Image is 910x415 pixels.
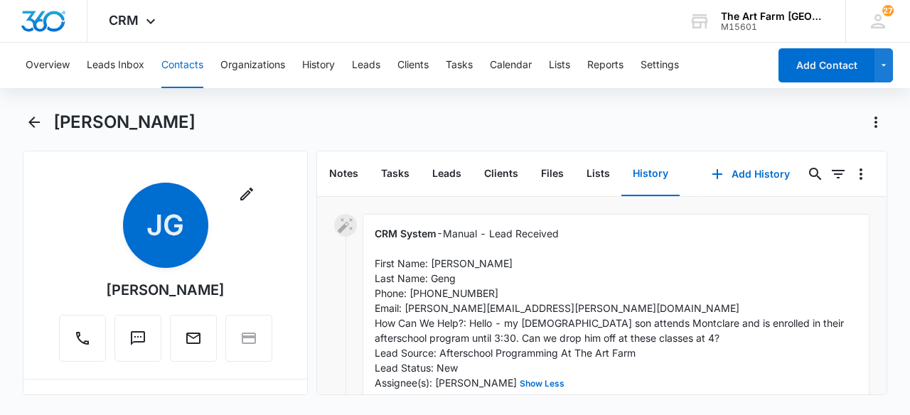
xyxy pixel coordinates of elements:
[882,5,894,16] div: notifications count
[26,43,70,88] button: Overview
[641,43,679,88] button: Settings
[882,5,894,16] span: 27
[318,152,370,196] button: Notes
[490,43,532,88] button: Calendar
[375,227,437,239] span: CRM System
[827,163,850,185] button: Filters
[302,43,335,88] button: History
[721,11,825,22] div: account name
[170,337,217,349] a: Email
[273,391,296,414] button: Close
[123,183,208,268] span: JG
[778,48,874,82] button: Add Contact
[352,43,380,88] button: Leads
[59,337,106,349] a: Call
[397,43,429,88] button: Clients
[109,13,139,28] span: CRM
[170,315,217,362] button: Email
[370,152,421,196] button: Tasks
[446,43,473,88] button: Tasks
[59,315,106,362] button: Call
[87,43,144,88] button: Leads Inbox
[697,157,804,191] button: Add History
[473,152,530,196] button: Clients
[53,112,196,133] h1: [PERSON_NAME]
[549,43,570,88] button: Lists
[220,43,285,88] button: Organizations
[575,152,621,196] button: Lists
[621,152,680,196] button: History
[721,22,825,32] div: account id
[35,394,103,411] h4: Contact Info
[804,163,827,185] button: Search...
[864,111,887,134] button: Actions
[850,163,872,185] button: Overflow Menu
[114,315,161,362] button: Text
[23,111,45,134] button: Back
[530,152,575,196] button: Files
[421,152,473,196] button: Leads
[375,227,847,389] span: Manual - Lead Received First Name: [PERSON_NAME] Last Name: Geng Phone: [PHONE_NUMBER] Email: [PE...
[161,43,203,88] button: Contacts
[587,43,623,88] button: Reports
[517,379,567,388] button: Show Less
[106,279,225,301] div: [PERSON_NAME]
[114,337,161,349] a: Text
